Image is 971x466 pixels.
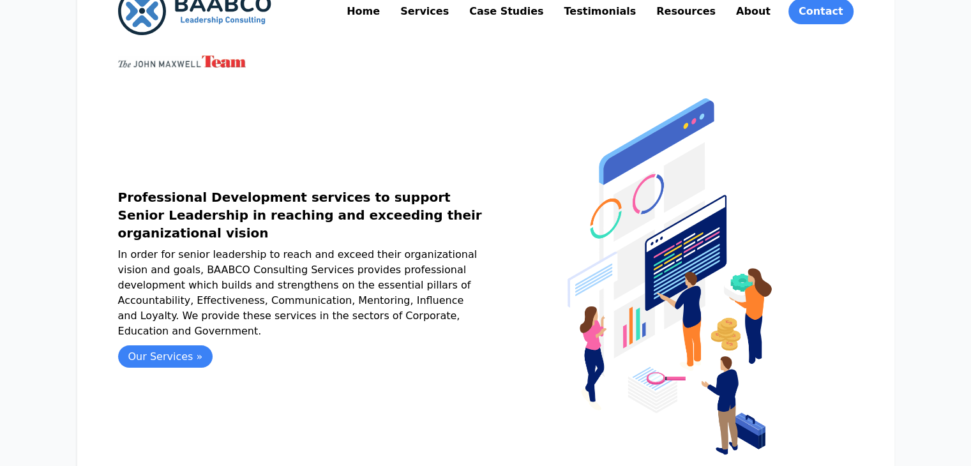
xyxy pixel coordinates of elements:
[118,247,486,339] p: In order for senior leadership to reach and exceed their organizational vision and goals, BAABCO ...
[118,56,246,68] img: John Maxwell
[568,98,772,455] img: BAABCO Consulting Services
[561,1,638,22] a: Testimonials
[344,1,382,22] a: Home
[734,1,773,22] a: About
[118,345,213,368] a: Our Services »
[398,1,451,22] a: Services
[118,188,486,242] h1: Professional Development services to support Senior Leadership in reaching and exceeding their or...
[654,1,718,22] a: Resources
[467,1,546,22] a: Case Studies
